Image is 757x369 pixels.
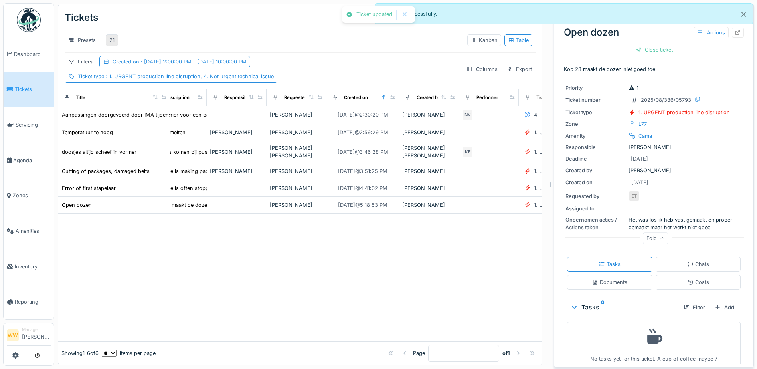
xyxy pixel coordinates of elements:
[4,213,54,249] a: Amenities
[22,327,51,344] li: [PERSON_NAME]
[113,58,247,65] div: Created on
[22,327,51,333] div: Manager
[65,34,99,46] div: Presets
[62,167,150,175] div: Cutting of packages, damaged belts
[402,201,456,209] div: [PERSON_NAME]
[78,73,274,80] div: Ticket type
[270,129,323,136] div: [PERSON_NAME]
[338,201,387,209] div: [DATE] @ 5:18:53 PM
[375,3,753,24] div: Signed in successfully.
[402,167,456,175] div: [PERSON_NAME]
[16,121,51,129] span: Servicing
[164,94,190,101] div: Description
[402,144,456,159] div: [PERSON_NAME] [PERSON_NAME]
[565,84,625,92] div: Priority
[15,85,51,93] span: Tickets
[534,184,625,192] div: 1. URGENT production line disruption
[413,349,425,357] div: Page
[338,129,388,136] div: [DATE] @ 2:59:29 PM
[565,205,625,212] div: Assigned to
[462,146,473,157] div: KE
[629,190,640,202] div: BT
[564,65,744,73] p: Kop 28 maakt de dozen niet goed toe
[4,107,54,143] a: Servicing
[565,96,625,104] div: Ticket number
[508,36,529,44] div: Table
[13,192,51,199] span: Zones
[338,184,387,192] div: [DATE] @ 4:41:02 PM
[152,201,244,209] div: Kop 28 maakt de dozen niet goed toe
[534,129,625,136] div: 1. URGENT production line disruption
[152,129,188,136] div: Cups smelten I
[338,111,388,119] div: [DATE] @ 2:30:20 PM
[344,94,368,101] div: Created on
[7,327,51,346] a: WW Manager[PERSON_NAME]
[638,120,647,128] div: L77
[638,132,652,140] div: Cama
[632,44,676,55] div: Close ticket
[534,111,577,119] div: 4. Technical issue
[534,167,625,175] div: 1. URGENT production line disruption
[270,111,323,119] div: [PERSON_NAME]
[629,84,638,92] div: 1
[4,72,54,107] a: Tickets
[62,201,92,209] div: Open dozen
[61,349,99,357] div: Showing 1 - 6 of 6
[502,349,510,357] strong: of 1
[104,73,274,79] span: : 1. URGENT production line disruption, 4. Not urgent technical issue
[65,56,96,67] div: Filters
[4,249,54,284] a: Inventory
[356,11,392,18] div: Ticket updated
[643,232,668,244] div: Fold
[687,278,709,286] div: Costs
[631,179,648,186] div: [DATE]
[4,143,54,178] a: Agenda
[210,148,263,156] div: [PERSON_NAME]
[338,148,388,156] div: [DATE] @ 3:46:28 PM
[565,120,625,128] div: Zone
[631,155,648,163] div: [DATE]
[565,167,625,174] div: Created by
[4,178,54,214] a: Zones
[463,63,501,75] div: Columns
[694,27,729,38] div: Actions
[62,111,208,119] div: Aanpassingen doorgevoerd door IMA tijdens laatste bezoek
[565,216,625,231] div: Ondernomen acties / Actions taken
[338,167,387,175] div: [DATE] @ 3:51:25 PM
[687,260,709,268] div: Chats
[14,50,51,58] span: Dashboard
[534,201,625,209] div: 1. URGENT production line disruption
[224,94,251,101] div: Responsible
[565,109,625,116] div: Ticket type
[109,36,115,44] div: 21
[565,167,742,174] div: [PERSON_NAME]
[270,201,323,209] div: [PERSON_NAME]
[534,148,625,156] div: 1. URGENT production line disruption
[15,298,51,306] span: Reporting
[712,302,737,313] div: Add
[417,94,441,101] div: Created by
[210,167,263,175] div: [PERSON_NAME]
[402,184,456,192] div: [PERSON_NAME]
[564,25,744,40] div: Open dozen
[210,129,263,136] div: [PERSON_NAME]
[62,184,116,192] div: Error of first stapelaar
[565,143,742,151] div: [PERSON_NAME]
[471,36,498,44] div: Kanban
[565,192,625,200] div: Requested by
[680,302,708,313] div: Filter
[641,96,691,104] div: 2025/08/336/05793
[570,302,677,312] div: Tasks
[565,179,625,186] div: Created on
[65,7,98,28] div: Tickets
[62,148,136,156] div: doosjes altijd scheef in vormer
[270,167,323,175] div: [PERSON_NAME]
[4,284,54,320] a: Reporting
[476,94,498,101] div: Performer
[139,59,247,65] span: : [DATE] 2:00:00 PM - [DATE] 10:00:00 PM
[638,109,730,116] div: 1. URGENT production line disruption
[565,132,625,140] div: Amenity
[536,94,561,101] div: Ticket type
[592,278,627,286] div: Documents
[7,329,19,341] li: WW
